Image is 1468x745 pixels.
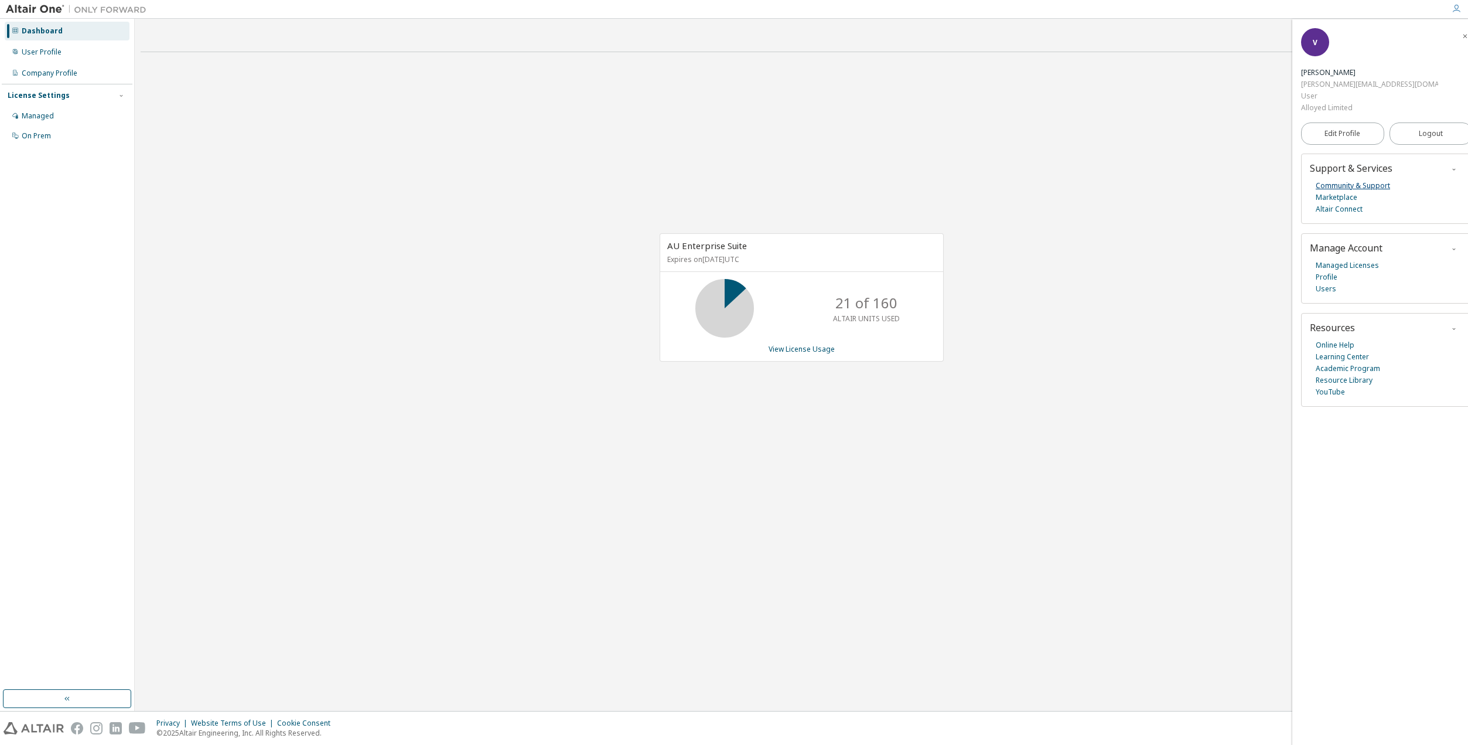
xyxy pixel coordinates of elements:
[1301,90,1438,102] div: User
[1301,79,1438,90] div: [PERSON_NAME][EMAIL_ADDRESS][DOMAIN_NAME]
[1316,386,1345,398] a: YouTube
[71,722,83,734] img: facebook.svg
[4,722,64,734] img: altair_logo.svg
[1301,67,1438,79] div: Vera Shek
[22,47,62,57] div: User Profile
[1324,129,1360,138] span: Edit Profile
[1301,123,1384,145] a: Edit Profile
[833,314,900,324] p: ALTAIR UNITS USED
[90,722,103,734] img: instagram.svg
[1316,203,1363,215] a: Altair Connect
[1313,38,1317,47] span: V
[835,293,897,313] p: 21 of 160
[191,719,277,728] div: Website Terms of Use
[1316,260,1379,271] a: Managed Licenses
[1310,321,1355,334] span: Resources
[1419,128,1443,140] span: Logout
[22,26,63,36] div: Dashboard
[1316,351,1369,363] a: Learning Center
[1316,363,1380,375] a: Academic Program
[1301,102,1438,114] div: Alloyed Limited
[1316,192,1357,203] a: Marketplace
[22,111,54,121] div: Managed
[129,722,146,734] img: youtube.svg
[769,344,835,354] a: View License Usage
[1316,283,1336,295] a: Users
[1316,271,1337,283] a: Profile
[1316,180,1390,192] a: Community & Support
[110,722,122,734] img: linkedin.svg
[22,131,51,141] div: On Prem
[1316,375,1373,386] a: Resource Library
[22,69,77,78] div: Company Profile
[156,719,191,728] div: Privacy
[1310,241,1382,254] span: Manage Account
[277,719,337,728] div: Cookie Consent
[667,254,933,264] p: Expires on [DATE] UTC
[667,240,747,251] span: AU Enterprise Suite
[156,728,337,738] p: © 2025 Altair Engineering, Inc. All Rights Reserved.
[1316,339,1354,351] a: Online Help
[1310,162,1392,175] span: Support & Services
[8,91,70,100] div: License Settings
[6,4,152,15] img: Altair One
